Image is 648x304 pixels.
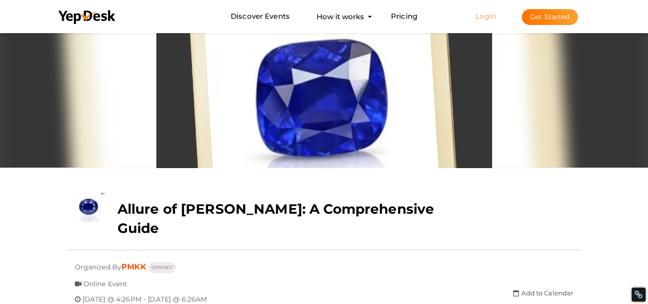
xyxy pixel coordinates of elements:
a: Login [475,12,496,21]
a: Add to Calendar [513,289,573,297]
a: Discover Events [231,8,290,25]
span: [DATE] @ 4:26PM - [DATE] @ 6:26AM [82,288,207,304]
a: PMKK [121,262,146,271]
button: How it works [314,8,367,25]
b: Allure of [PERSON_NAME]: A Comprehensive Guide [118,201,435,236]
button: CONTACT [148,262,176,273]
a: Pricing [391,8,417,25]
span: Organized By [75,255,122,271]
img: MSRWIVGM_small.jpeg [72,192,106,226]
button: Get Started [522,9,578,25]
span: Online Event [83,272,128,288]
div: Restore Info Box &#10;&#10;NoFollow Info:&#10; META-Robots NoFollow: &#09;true&#10; META-Robots N... [634,290,643,299]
